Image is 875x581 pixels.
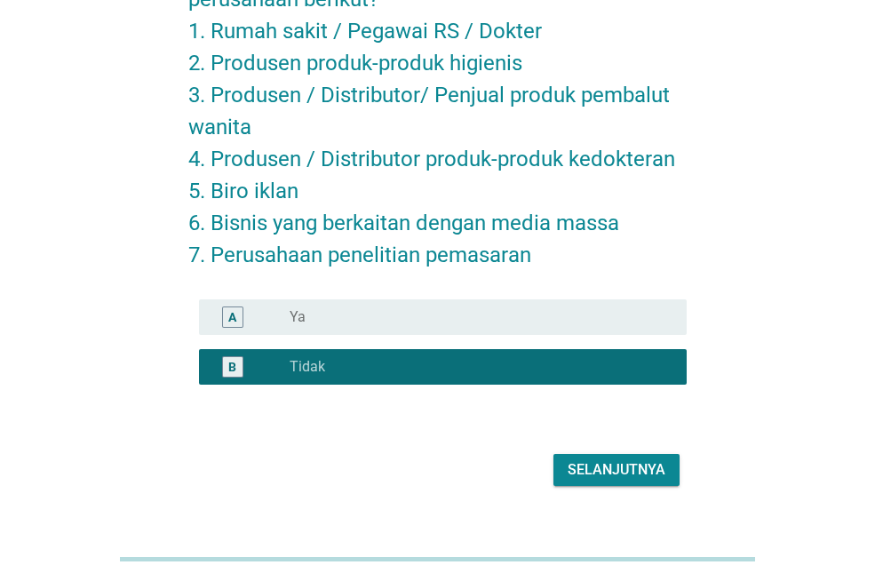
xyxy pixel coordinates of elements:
button: Selanjutnya [553,454,680,486]
div: B [228,357,236,376]
div: A [228,307,236,326]
label: Ya [290,308,306,326]
div: Selanjutnya [568,459,665,481]
label: Tidak [290,358,325,376]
